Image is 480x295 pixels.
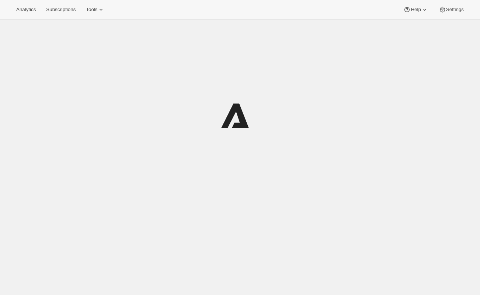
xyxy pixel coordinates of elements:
span: Analytics [16,7,36,13]
span: Tools [86,7,97,13]
span: Settings [446,7,464,13]
button: Analytics [12,4,40,15]
button: Subscriptions [42,4,80,15]
span: Subscriptions [46,7,76,13]
button: Help [399,4,432,15]
span: Help [411,7,421,13]
button: Settings [434,4,468,15]
button: Tools [81,4,109,15]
